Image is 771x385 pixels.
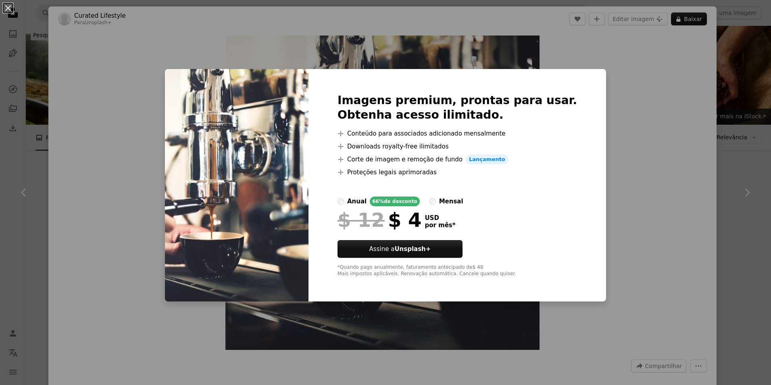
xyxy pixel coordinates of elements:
[338,155,577,164] li: Corte de imagem e remoção de fundo
[338,129,577,138] li: Conteúdo para associados adicionado mensalmente
[338,198,344,205] input: anual66%de desconto
[347,197,367,206] div: anual
[338,209,421,230] div: $ 4
[370,197,419,206] div: 66% de desconto
[439,197,463,206] div: mensal
[338,167,577,177] li: Proteções legais aprimoradas
[466,155,508,164] span: Lançamento
[338,264,577,277] div: *Quando pago anualmente, faturamento antecipado de $ 48 Mais impostos aplicáveis. Renovação autom...
[338,142,577,151] li: Downloads royalty-free ilimitados
[338,209,385,230] span: $ 12
[165,69,308,301] img: premium_photo-1723485669644-a9844021c244
[425,222,455,229] span: por mês *
[338,93,577,122] h2: Imagens premium, prontas para usar. Obtenha acesso ilimitado.
[429,198,436,205] input: mensal
[425,214,455,222] span: USD
[338,240,463,258] button: Assine aUnsplash+
[394,245,431,253] strong: Unsplash+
